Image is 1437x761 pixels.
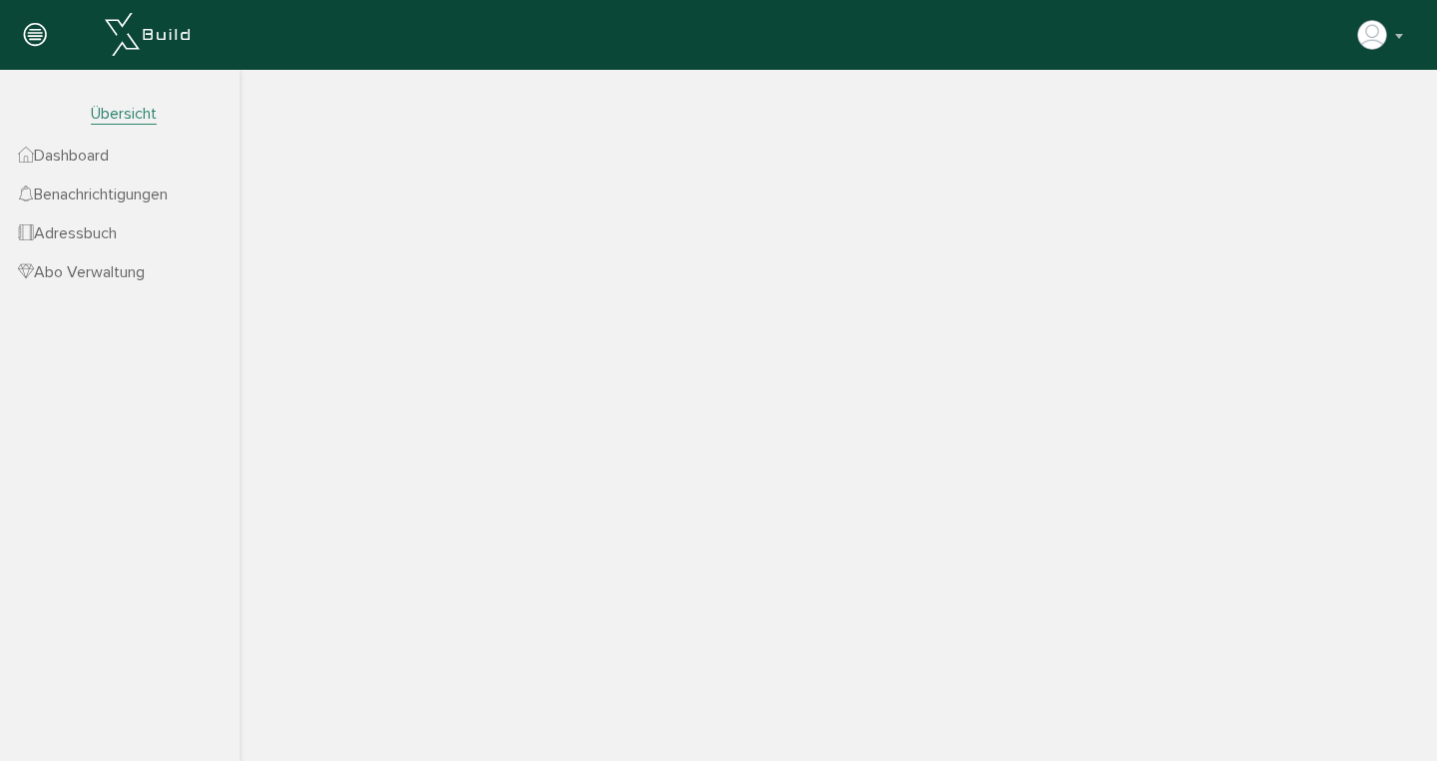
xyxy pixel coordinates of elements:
span: Benachrichtigungen [18,185,168,204]
span: Dashboard [18,146,109,166]
span: Abo Verwaltung [18,262,145,282]
img: xBuild_Logo_Horizontal_White.png [105,13,190,56]
span: Adressbuch [18,223,117,243]
span: Übersicht [91,104,157,125]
